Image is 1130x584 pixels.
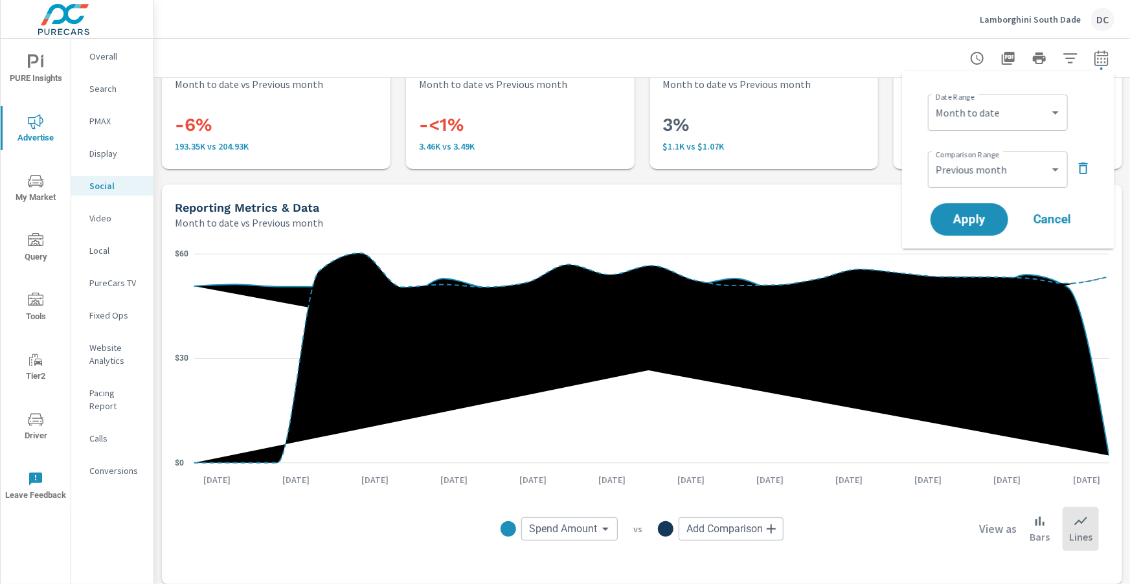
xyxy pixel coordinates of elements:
span: Advertise [5,114,67,146]
div: Add Comparison [679,517,784,541]
p: Website Analytics [89,341,143,367]
button: Apply Filters [1057,45,1083,71]
p: [DATE] [906,473,951,486]
div: Social [71,176,153,196]
p: Search [89,82,143,95]
div: Video [71,208,153,228]
span: Tier2 [5,352,67,384]
div: nav menu [1,39,71,515]
div: Local [71,241,153,260]
p: [DATE] [827,473,872,486]
button: Print Report [1026,45,1052,71]
span: Tools [5,293,67,324]
span: PURE Insights [5,54,67,86]
p: Month to date vs Previous month [419,76,567,92]
span: Query [5,233,67,265]
p: Lamborghini South Dade [980,14,1081,25]
div: Fixed Ops [71,306,153,325]
p: PureCars TV [89,276,143,289]
div: PMAX [71,111,153,131]
button: Select Date Range [1089,45,1114,71]
text: $30 [175,354,188,363]
p: Display [89,147,143,160]
p: Month to date vs Previous month [175,215,323,230]
text: $0 [175,458,184,467]
p: [DATE] [589,473,635,486]
span: Spend Amount [529,522,597,535]
p: 3,456 vs 3,485 [419,141,622,152]
p: [DATE] [352,473,398,486]
button: Apply [931,203,1008,236]
h6: View as [979,522,1017,535]
div: Overall [71,47,153,66]
p: [DATE] [510,473,556,486]
p: Calls [89,432,143,445]
p: [DATE] [273,473,319,486]
span: Driver [5,412,67,444]
h3: 3% [663,114,866,136]
p: PMAX [89,115,143,128]
p: [DATE] [1064,473,1109,486]
div: PureCars TV [71,273,153,293]
h5: Reporting Metrics & Data [175,201,319,214]
p: Month to date vs Previous month [663,76,811,92]
span: Cancel [1026,214,1078,225]
p: Month to date vs Previous month [175,76,323,92]
p: Local [89,244,143,257]
p: 193.35K vs 204.93K [175,141,378,152]
div: Pacing Report [71,383,153,416]
p: Bars [1030,529,1050,545]
div: Search [71,79,153,98]
p: Pacing Report [89,387,143,412]
p: Fixed Ops [89,309,143,322]
div: Calls [71,429,153,448]
button: Cancel [1013,203,1091,236]
div: DC [1091,8,1114,31]
h3: -<1% [419,114,622,136]
div: Spend Amount [521,517,618,541]
p: Lines [1069,529,1092,545]
button: "Export Report to PDF" [995,45,1021,71]
p: vs [618,523,658,535]
p: $1,105 vs $1,069 [663,141,866,152]
p: [DATE] [985,473,1030,486]
p: Video [89,212,143,225]
span: Add Comparison [686,522,763,535]
p: [DATE] [431,473,477,486]
div: Website Analytics [71,338,153,370]
p: Overall [89,50,143,63]
p: [DATE] [194,473,240,486]
div: Display [71,144,153,163]
span: My Market [5,174,67,205]
text: $60 [175,249,188,258]
p: [DATE] [748,473,793,486]
h3: -6% [175,114,378,136]
span: Leave Feedback [5,471,67,503]
div: Conversions [71,461,153,480]
p: Conversions [89,464,143,477]
p: [DATE] [668,473,714,486]
p: Social [89,179,143,192]
span: Apply [944,214,995,225]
